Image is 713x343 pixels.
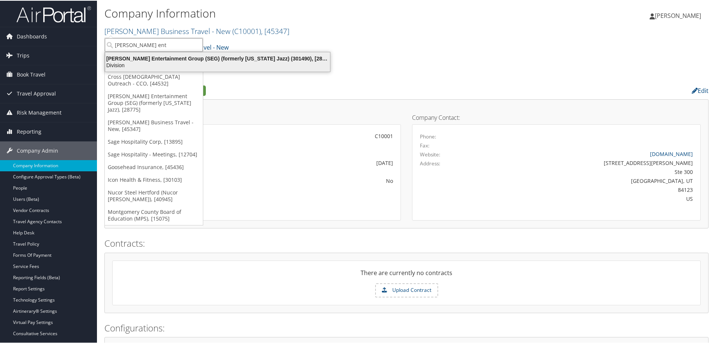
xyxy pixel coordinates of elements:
[105,135,203,147] a: Sage Hospitality Corp, [13895]
[491,194,693,202] div: US
[105,160,203,173] a: Goosehead Insurance, [45436]
[420,132,436,140] label: Phone:
[17,26,47,45] span: Dashboards
[491,167,693,175] div: Ste 300
[215,176,393,184] div: No
[105,147,203,160] a: Sage Hospitality - Meetings, [12704]
[420,159,440,166] label: Address:
[105,185,203,205] a: Nucor Steel Hertford (Nucor [PERSON_NAME]), [40945]
[17,141,58,159] span: Company Admin
[17,122,41,140] span: Reporting
[105,89,203,115] a: [PERSON_NAME] Entertainment Group (SEG) (formerly [US_STATE] Jazz), [28775]
[104,25,289,35] a: [PERSON_NAME] Business Travel - New
[17,84,56,102] span: Travel Approval
[16,5,91,22] img: airportal-logo.png
[412,114,701,120] h4: Company Contact:
[215,131,393,139] div: C10001
[491,176,693,184] div: [GEOGRAPHIC_DATA], UT
[17,46,29,64] span: Trips
[491,185,693,193] div: 84123
[650,150,693,157] a: [DOMAIN_NAME]
[112,114,401,120] h4: Account Details:
[17,65,45,83] span: Book Travel
[104,83,503,96] h2: Company Profile:
[105,70,203,89] a: Cross [DEMOGRAPHIC_DATA] Outreach - CCO, [44532]
[104,321,709,334] h2: Configurations:
[376,283,437,296] label: Upload Contract
[261,25,289,35] span: , [ 45347 ]
[104,236,709,249] h2: Contracts:
[420,141,430,149] label: Fax:
[105,173,203,185] a: Icon Health & Fitness, [30103]
[113,268,700,283] div: There are currently no contracts
[650,4,709,26] a: [PERSON_NAME]
[655,11,701,19] span: [PERSON_NAME]
[17,103,62,121] span: Risk Management
[104,5,507,21] h1: Company Information
[692,86,709,94] a: Edit
[105,37,203,51] input: Search Accounts
[105,115,203,135] a: [PERSON_NAME] Business Travel - New, [45347]
[101,61,334,68] div: Division
[215,158,393,166] div: [DATE]
[105,205,203,224] a: Montgomery County Board of Education (MPS), [15075]
[491,158,693,166] div: [STREET_ADDRESS][PERSON_NAME]
[101,54,334,61] div: [PERSON_NAME] Entertainment Group (SEG) (formerly [US_STATE] Jazz) (301490), [28775]
[420,150,440,158] label: Website:
[232,25,261,35] span: ( C10001 )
